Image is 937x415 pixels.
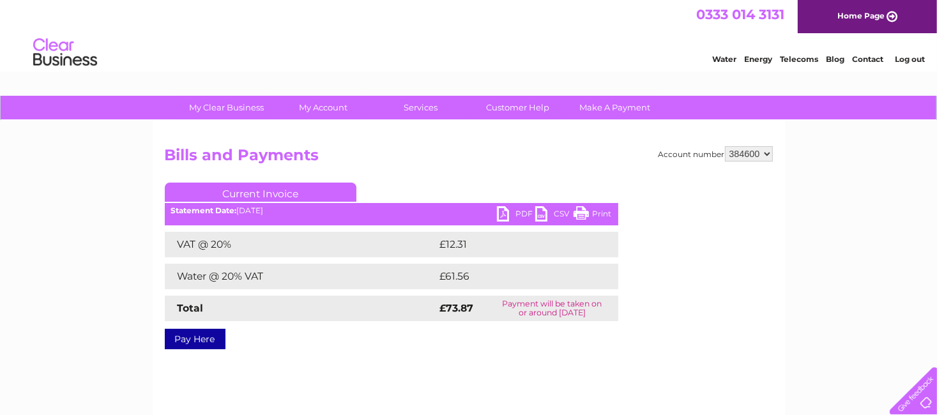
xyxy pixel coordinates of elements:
[440,302,474,314] strong: £73.87
[174,96,279,119] a: My Clear Business
[165,232,437,257] td: VAT @ 20%
[165,264,437,289] td: Water @ 20% VAT
[562,96,667,119] a: Make A Payment
[165,206,618,215] div: [DATE]
[165,329,225,349] a: Pay Here
[659,146,773,162] div: Account number
[497,206,535,225] a: PDF
[826,54,844,64] a: Blog
[437,232,590,257] td: £12.31
[744,54,772,64] a: Energy
[712,54,736,64] a: Water
[171,206,237,215] b: Statement Date:
[271,96,376,119] a: My Account
[487,296,618,321] td: Payment will be taken on or around [DATE]
[178,302,204,314] strong: Total
[895,54,925,64] a: Log out
[574,206,612,225] a: Print
[165,146,773,170] h2: Bills and Payments
[33,33,98,72] img: logo.png
[696,6,784,22] a: 0333 014 3131
[165,183,356,202] a: Current Invoice
[535,206,574,225] a: CSV
[368,96,473,119] a: Services
[437,264,591,289] td: £61.56
[780,54,818,64] a: Telecoms
[465,96,570,119] a: Customer Help
[167,7,771,62] div: Clear Business is a trading name of Verastar Limited (registered in [GEOGRAPHIC_DATA] No. 3667643...
[852,54,883,64] a: Contact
